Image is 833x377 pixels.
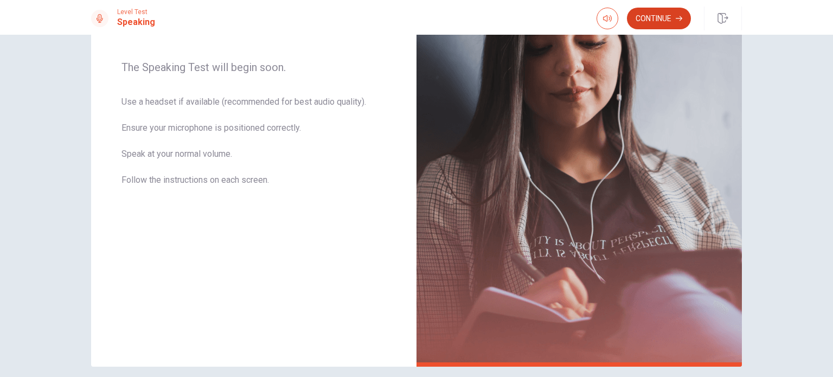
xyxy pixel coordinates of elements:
[117,8,155,16] span: Level Test
[121,95,386,200] span: Use a headset if available (recommended for best audio quality). Ensure your microphone is positi...
[627,8,691,29] button: Continue
[117,16,155,29] h1: Speaking
[121,61,386,74] span: The Speaking Test will begin soon.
